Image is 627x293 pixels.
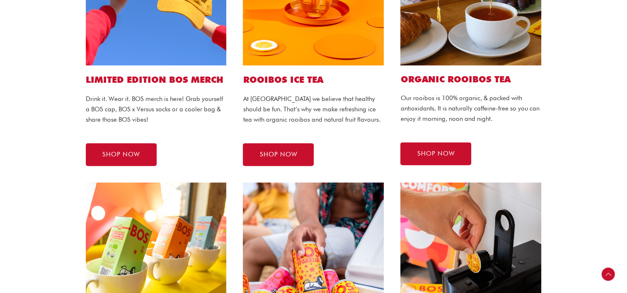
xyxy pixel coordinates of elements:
p: At [GEOGRAPHIC_DATA] we believe that healthy should be fun. That’s why we make refreshing ice tea... [243,94,384,125]
a: SHOP NOW [400,142,471,165]
h1: LIMITED EDITION BOS MERCH [86,74,227,86]
a: SHOP NOW [243,143,314,166]
a: SHOP NOW [86,143,157,166]
span: SHOP NOW [417,151,455,157]
p: Our rooibos is 100% organic, & packed with antioxidants. It is naturally caffeine-free so you can... [400,93,541,124]
h2: Organic ROOIBOS TEA [400,74,541,85]
p: Drink it. Wear it. BOS merch is here! Grab yourself a BOS cap, BOS x Versus socks or a cooler bag... [86,94,227,125]
span: SHOP NOW [102,151,140,158]
h1: ROOIBOS ICE TEA [243,74,384,86]
span: SHOP NOW [259,151,297,158]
